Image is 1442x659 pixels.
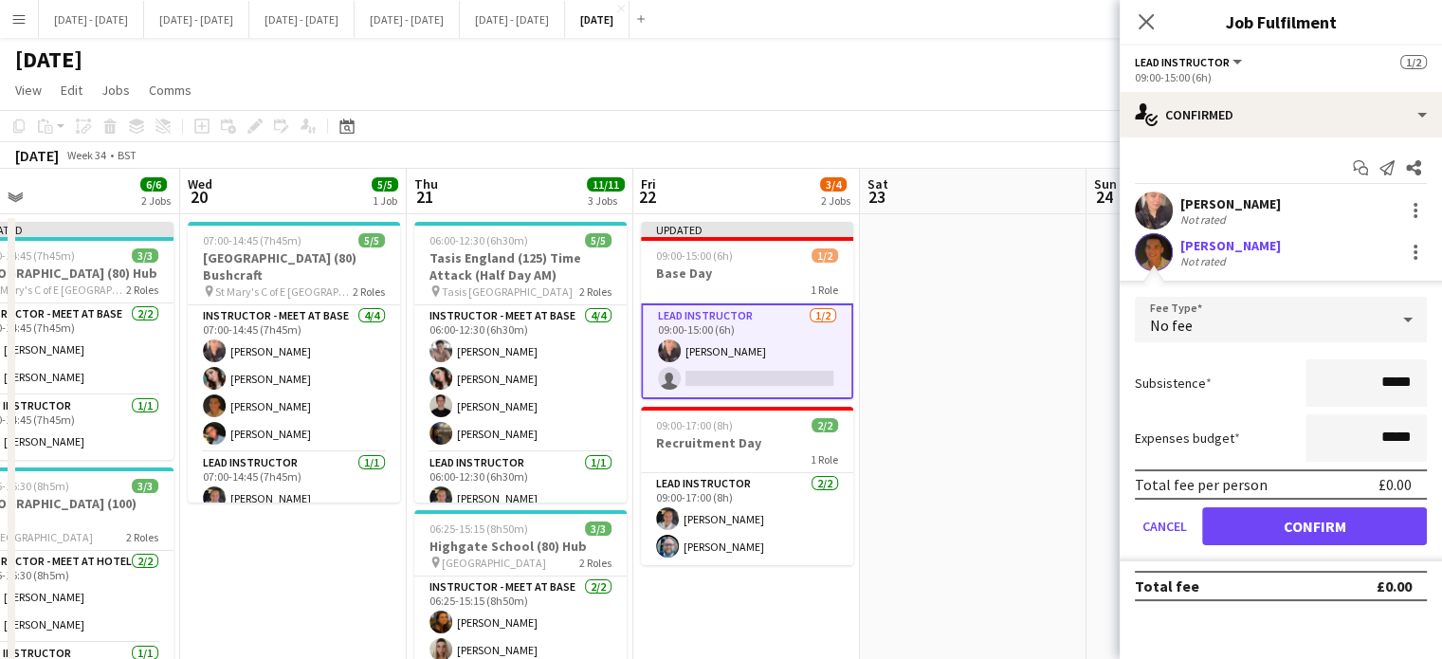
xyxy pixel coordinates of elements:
div: [PERSON_NAME] [1180,195,1281,212]
span: 06:25-15:15 (8h50m) [429,522,528,536]
app-card-role: Lead Instructor1/107:00-14:45 (7h45m)[PERSON_NAME] [188,452,400,517]
div: Not rated [1180,212,1230,227]
div: 2 Jobs [821,193,850,208]
h3: Base Day [641,265,853,282]
h3: Highgate School (80) Hub [414,538,627,555]
span: Lead Instructor [1135,55,1230,69]
span: 3/3 [132,248,158,263]
app-card-role: Lead Instructor2/209:00-17:00 (8h)[PERSON_NAME][PERSON_NAME] [641,473,853,565]
span: View [15,82,42,99]
span: 6/6 [140,177,167,192]
h1: [DATE] [15,46,82,74]
span: Wed [188,175,212,192]
span: 3/4 [820,177,847,192]
span: 23 [865,186,888,208]
label: Subsistence [1135,375,1212,392]
h3: Recruitment Day [641,434,853,451]
span: 2 Roles [353,284,385,299]
app-card-role: Lead Instructor1/106:00-12:30 (6h30m)[PERSON_NAME] [414,452,627,517]
span: Thu [414,175,438,192]
span: No fee [1150,316,1193,335]
label: Expenses budget [1135,430,1240,447]
span: 1 Role [811,452,838,467]
button: Cancel [1135,507,1195,545]
div: Total fee per person [1135,475,1268,494]
div: Updated [641,222,853,237]
app-job-card: Updated09:00-15:00 (6h)1/2Base Day1 RoleLead Instructor1/209:00-15:00 (6h)[PERSON_NAME] [641,222,853,399]
div: Not rated [1180,254,1230,268]
span: Sat [867,175,888,192]
app-job-card: 07:00-14:45 (7h45m)5/5[GEOGRAPHIC_DATA] (80) Bushcraft St Mary's C of E [GEOGRAPHIC_DATA]2 RolesI... [188,222,400,503]
span: 20 [185,186,212,208]
span: Edit [61,82,82,99]
span: 3/3 [132,479,158,493]
span: 1 Role [811,283,838,297]
span: 09:00-15:00 (6h) [656,248,733,263]
span: 11/11 [587,177,625,192]
div: 3 Jobs [588,193,624,208]
span: 5/5 [585,233,611,247]
app-card-role: Instructor - Meet at Base4/406:00-12:30 (6h30m)[PERSON_NAME][PERSON_NAME][PERSON_NAME][PERSON_NAME] [414,305,627,452]
h3: [GEOGRAPHIC_DATA] (80) Bushcraft [188,249,400,284]
button: [DATE] - [DATE] [249,1,355,38]
button: Lead Instructor [1135,55,1245,69]
span: 2 Roles [126,530,158,544]
div: 2 Jobs [141,193,171,208]
span: 07:00-14:45 (7h45m) [203,233,301,247]
div: £0.00 [1377,577,1412,595]
a: Comms [141,78,199,102]
span: Fri [641,175,656,192]
h3: Job Fulfilment [1120,9,1442,34]
app-job-card: 09:00-17:00 (8h)2/2Recruitment Day1 RoleLead Instructor2/209:00-17:00 (8h)[PERSON_NAME][PERSON_NAME] [641,407,853,565]
div: £0.00 [1378,475,1412,494]
span: 5/5 [358,233,385,247]
span: [GEOGRAPHIC_DATA] [442,556,546,570]
span: Comms [149,82,192,99]
button: [DATE] [565,1,630,38]
button: Confirm [1202,507,1427,545]
a: Edit [53,78,90,102]
div: 09:00-15:00 (6h) [1135,70,1427,84]
app-card-role: Instructor - Meet at Base4/407:00-14:45 (7h45m)[PERSON_NAME][PERSON_NAME][PERSON_NAME][PERSON_NAME] [188,305,400,452]
span: St Mary's C of E [GEOGRAPHIC_DATA] [215,284,353,299]
span: Tasis [GEOGRAPHIC_DATA] [442,284,573,299]
button: [DATE] - [DATE] [144,1,249,38]
span: 24 [1091,186,1117,208]
div: Confirmed [1120,92,1442,137]
app-job-card: 06:00-12:30 (6h30m)5/5Tasis England (125) Time Attack (Half Day AM) Tasis [GEOGRAPHIC_DATA]2 Role... [414,222,627,503]
span: 1/2 [1400,55,1427,69]
span: 09:00-17:00 (8h) [656,418,733,432]
button: [DATE] - [DATE] [355,1,460,38]
span: 2 Roles [126,283,158,297]
button: [DATE] - [DATE] [460,1,565,38]
span: 22 [638,186,656,208]
span: 06:00-12:30 (6h30m) [429,233,528,247]
span: 3/3 [585,522,611,536]
span: 2/2 [812,418,838,432]
button: [DATE] - [DATE] [39,1,144,38]
span: 21 [411,186,438,208]
div: [PERSON_NAME] [1180,237,1281,254]
span: Week 34 [63,148,110,162]
app-card-role: Lead Instructor1/209:00-15:00 (6h)[PERSON_NAME] [641,303,853,399]
div: Total fee [1135,577,1199,595]
h3: Tasis England (125) Time Attack (Half Day AM) [414,249,627,284]
div: BST [118,148,137,162]
span: 1/2 [812,248,838,263]
a: View [8,78,49,102]
span: Jobs [101,82,130,99]
span: 2 Roles [579,556,611,570]
span: 2 Roles [579,284,611,299]
div: [DATE] [15,146,59,165]
a: Jobs [94,78,137,102]
span: Sun [1094,175,1117,192]
span: 5/5 [372,177,398,192]
div: 1 Job [373,193,397,208]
